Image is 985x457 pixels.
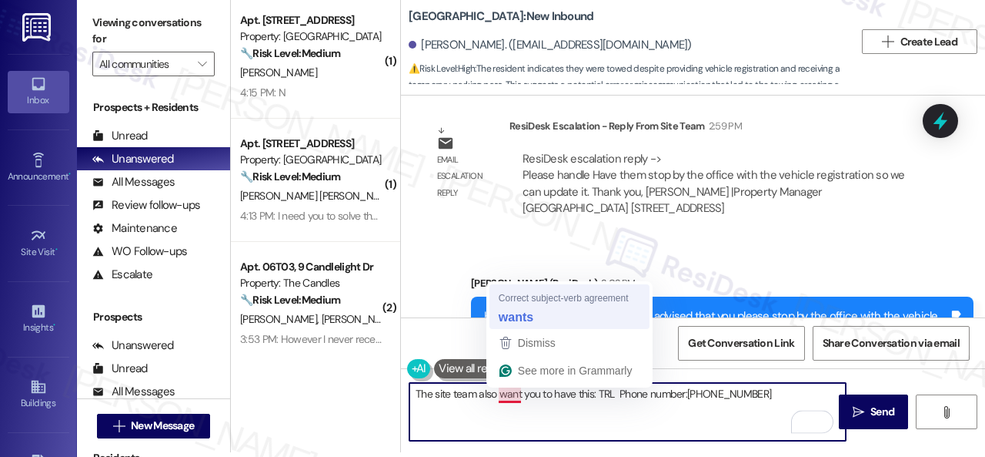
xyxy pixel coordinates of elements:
div: 4:15 PM: N [240,86,285,99]
span: Share Conversation via email [823,335,960,351]
textarea: To enrich screen reader interactions, please activate Accessibility in Grammarly extension settings [409,383,846,441]
i:  [198,58,206,70]
button: Send [839,395,908,429]
span: Create Lead [900,34,957,50]
div: Property: [GEOGRAPHIC_DATA] [240,152,382,168]
div: Unread [92,361,148,377]
div: Apt. [STREET_ADDRESS] [240,12,382,29]
span: New Message [131,418,194,434]
div: 2:59 PM [705,118,742,134]
span: Send [870,404,894,420]
div: Unanswered [92,338,174,354]
div: Prospects + Residents [77,99,230,116]
strong: ⚠️ Risk Level: High [409,62,475,75]
div: Escalate [92,267,152,283]
div: [PERSON_NAME]. ([EMAIL_ADDRESS][DOMAIN_NAME]) [409,37,692,53]
strong: 🔧 Risk Level: Medium [240,170,340,183]
div: Review follow-ups [92,197,200,213]
span: • [68,169,71,180]
a: Buildings [8,374,69,415]
a: Site Visit • [8,223,69,264]
div: All Messages [92,174,175,190]
input: All communities [99,52,190,76]
button: Get Conversation Link [678,326,804,361]
i:  [882,35,893,48]
button: Share Conversation via email [813,326,970,361]
i:  [853,406,864,418]
button: Create Lead [862,29,977,54]
span: [PERSON_NAME] [240,66,317,79]
div: Apt. [STREET_ADDRESS] [240,136,382,152]
div: WO Follow-ups [92,244,187,260]
strong: 🔧 Risk Level: Medium [240,46,340,60]
div: Email escalation reply [437,152,497,201]
button: New Message [97,414,211,439]
div: Prospects [77,309,230,325]
a: Insights • [8,298,69,340]
div: ResiDesk escalation reply -> Please handle Have them stop by the office with the vehicle registra... [523,151,905,216]
span: • [53,320,55,331]
span: : The resident indicates they were towed despite providing vehicle registration and receiving a t... [409,61,854,127]
span: • [55,244,58,255]
span: [PERSON_NAME] [PERSON_NAME] [240,189,401,203]
div: 3:53 PM: However I never received my screen door from my last submitted work order. [240,332,626,346]
div: All Messages [92,384,175,400]
div: Unanswered [92,151,174,167]
div: Hi [PERSON_NAME]! The site team advised that you please stop by the office with the vehicle regis... [484,308,949,341]
div: ResiDesk Escalation - Reply From Site Team [509,118,927,139]
img: ResiDesk Logo [22,13,54,42]
div: Apt. 06T03, 9 Candlelight Dr [240,259,382,275]
label: Viewing conversations for [92,11,215,52]
div: Property: The Candles [240,275,382,291]
div: Maintenance [92,220,177,237]
span: [PERSON_NAME] [240,312,322,326]
b: [GEOGRAPHIC_DATA]: New Inbound [409,8,593,25]
i:  [940,406,952,418]
div: 3:02 PM [597,275,635,291]
span: [PERSON_NAME] [322,312,399,326]
strong: 🔧 Risk Level: Medium [240,293,340,307]
i:  [113,420,125,432]
span: Get Conversation Link [688,335,794,351]
div: Property: [GEOGRAPHIC_DATA] [240,29,382,45]
div: Unread [92,128,148,144]
div: [PERSON_NAME] (ResiDesk) [471,275,973,297]
div: 4:13 PM: I need you to solve the issue of cleaning the air conditioning ducts. I have already put... [240,209,693,223]
a: Inbox [8,71,69,113]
